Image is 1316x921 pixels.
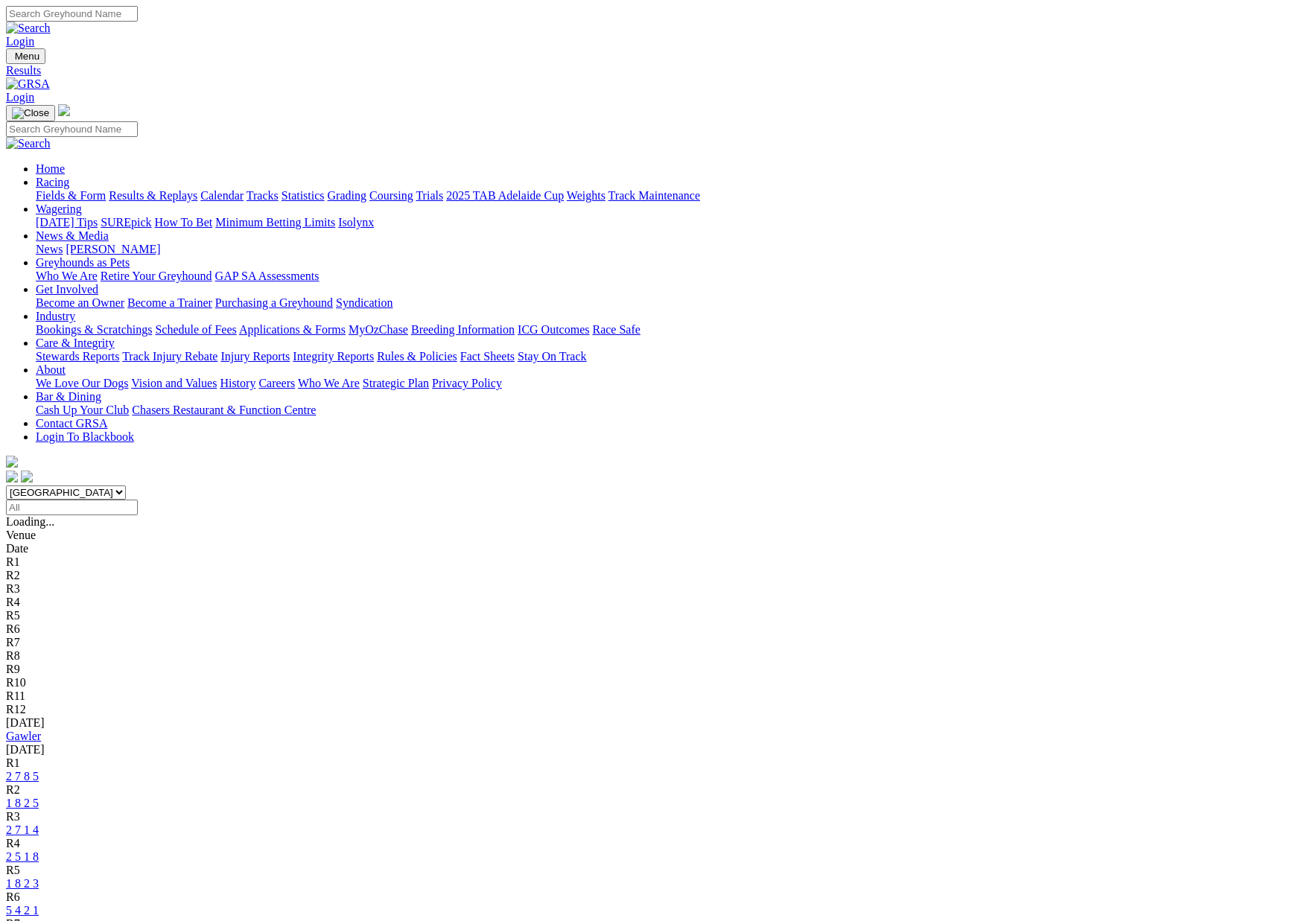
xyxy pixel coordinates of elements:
input: Search [6,121,138,137]
a: Become an Owner [36,296,124,309]
div: R6 [6,890,1310,904]
a: Syndication [336,296,392,309]
a: 2 7 1 4 [6,823,39,836]
a: 2025 TAB Adelaide Cup [446,189,564,202]
a: [PERSON_NAME] [66,243,160,255]
div: R2 [6,783,1310,797]
img: Search [6,22,51,35]
div: R2 [6,569,1310,582]
div: R4 [6,596,1310,609]
div: R5 [6,864,1310,877]
a: Fields & Form [36,189,106,202]
a: Fact Sheets [460,350,515,363]
a: Race Safe [592,323,640,336]
a: Strategic Plan [363,377,429,389]
div: R3 [6,810,1310,823]
div: News & Media [36,243,1310,256]
div: [DATE] [6,716,1310,730]
div: Greyhounds as Pets [36,270,1310,283]
a: About [36,363,66,376]
a: Purchasing a Greyhound [215,296,333,309]
a: Weights [567,189,605,202]
a: Minimum Betting Limits [215,216,335,229]
a: Results & Replays [109,189,197,202]
a: 1 8 2 5 [6,797,39,809]
button: Toggle navigation [6,105,55,121]
a: Grading [328,189,366,202]
a: Stay On Track [518,350,586,363]
a: News & Media [36,229,109,242]
a: History [220,377,255,389]
div: R9 [6,663,1310,676]
a: Cash Up Your Club [36,404,129,416]
a: Racing [36,176,69,188]
a: News [36,243,63,255]
img: logo-grsa-white.png [6,456,18,468]
img: Close [12,107,49,119]
div: Date [6,542,1310,555]
a: Isolynx [338,216,374,229]
a: GAP SA Assessments [215,270,320,282]
a: Privacy Policy [432,377,502,389]
a: MyOzChase [349,323,408,336]
a: How To Bet [155,216,213,229]
a: 2 7 8 5 [6,770,39,783]
a: 2 5 1 8 [6,850,39,863]
div: [DATE] [6,743,1310,756]
a: Home [36,162,65,175]
img: Search [6,137,51,150]
a: SUREpick [101,216,151,229]
a: ICG Outcomes [518,323,589,336]
div: R6 [6,622,1310,636]
div: R12 [6,703,1310,716]
span: Menu [15,51,39,62]
a: Track Injury Rebate [122,350,217,363]
a: Wagering [36,203,82,215]
div: Wagering [36,216,1310,229]
a: Injury Reports [220,350,290,363]
a: Applications & Forms [239,323,346,336]
div: Get Involved [36,296,1310,310]
a: Integrity Reports [293,350,374,363]
div: About [36,377,1310,390]
a: Vision and Values [131,377,217,389]
a: Results [6,64,1310,77]
a: Industry [36,310,75,322]
a: Care & Integrity [36,337,115,349]
a: We Love Our Dogs [36,377,128,389]
a: Breeding Information [411,323,515,336]
a: Trials [416,189,443,202]
img: twitter.svg [21,471,33,482]
div: R7 [6,636,1310,649]
a: Login To Blackbook [36,430,134,443]
a: Chasers Restaurant & Function Centre [132,404,316,416]
a: Greyhounds as Pets [36,256,130,269]
div: R11 [6,689,1310,703]
img: logo-grsa-white.png [58,104,70,116]
a: Get Involved [36,283,98,296]
a: 5 4 2 1 [6,904,39,917]
a: Careers [258,377,295,389]
div: R1 [6,555,1310,569]
a: Who We Are [298,377,360,389]
a: Rules & Policies [377,350,457,363]
input: Select date [6,500,138,515]
a: Stewards Reports [36,350,119,363]
input: Search [6,6,138,22]
a: Coursing [369,189,413,202]
a: Login [6,91,34,103]
div: R1 [6,756,1310,770]
a: Bookings & Scratchings [36,323,152,336]
div: R3 [6,582,1310,596]
a: Track Maintenance [608,189,700,202]
img: facebook.svg [6,471,18,482]
div: R8 [6,649,1310,663]
a: Gawler [6,730,41,742]
div: R5 [6,609,1310,622]
a: Become a Trainer [127,296,212,309]
a: Retire Your Greyhound [101,270,212,282]
div: Racing [36,189,1310,203]
a: Bar & Dining [36,390,101,403]
a: 1 8 2 3 [6,877,39,890]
